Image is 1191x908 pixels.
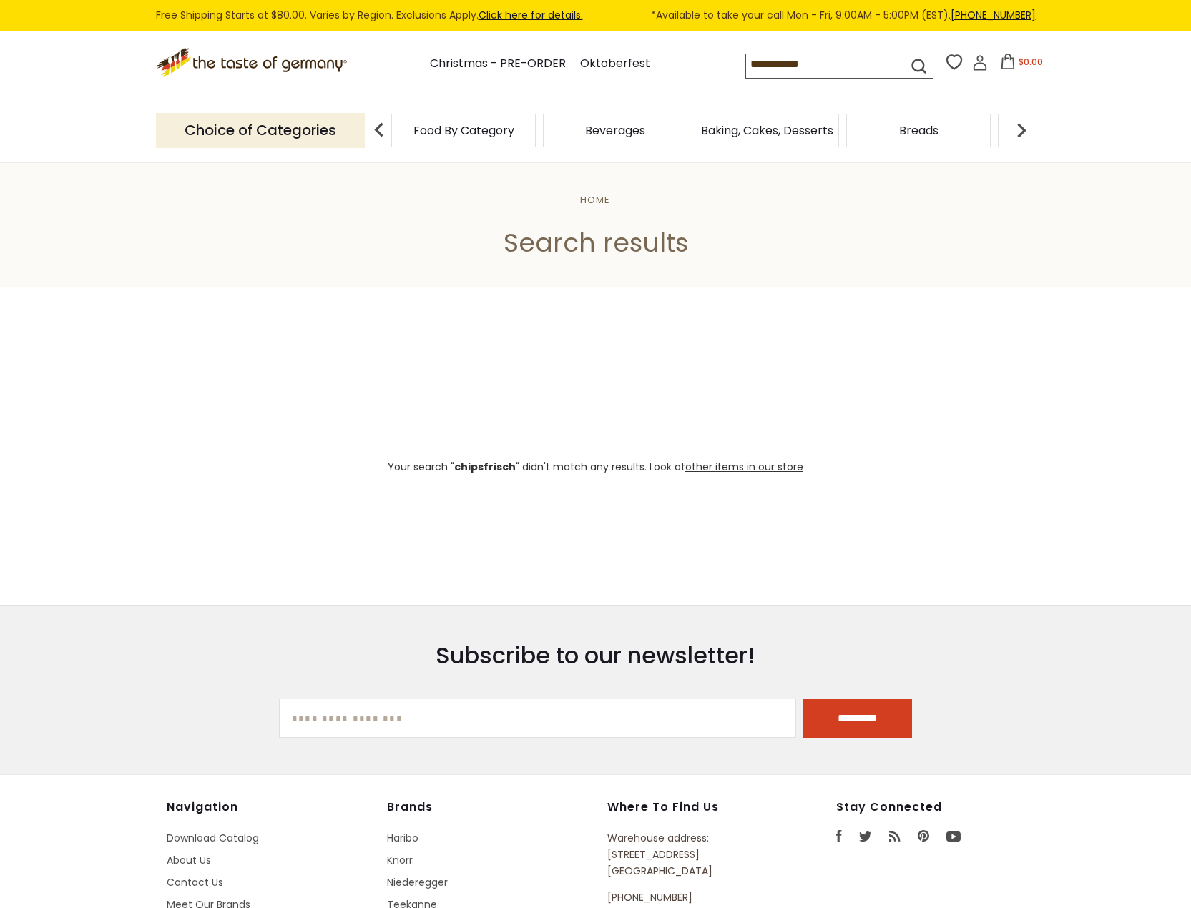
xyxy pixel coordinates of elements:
[1007,116,1036,144] img: next arrow
[44,227,1147,259] h1: Search results
[585,125,645,136] a: Beverages
[685,460,803,474] a: other items in our store
[607,830,770,880] p: Warehouse address: [STREET_ADDRESS] [GEOGRAPHIC_DATA]
[1019,56,1043,68] span: $0.00
[454,460,516,474] b: chipsfrisch
[387,831,418,845] a: Haribo
[167,800,373,814] h4: Navigation
[413,125,514,136] a: Food By Category
[899,125,938,136] a: Breads
[479,8,583,22] a: Click here for details.
[387,875,448,889] a: Niederegger
[607,800,770,814] h4: Where to find us
[387,800,593,814] h4: Brands
[580,54,650,74] a: Oktoberfest
[607,889,770,906] p: [PHONE_NUMBER]
[651,7,1036,24] span: *Available to take your call Mon - Fri, 9:00AM - 5:00PM (EST).
[365,116,393,144] img: previous arrow
[701,125,833,136] a: Baking, Cakes, Desserts
[430,54,566,74] a: Christmas - PRE-ORDER
[279,641,913,670] h3: Subscribe to our newsletter!
[156,7,1036,24] div: Free Shipping Starts at $80.00. Varies by Region. Exclusions Apply.
[580,193,610,207] a: Home
[167,853,211,867] a: About Us
[836,800,1025,814] h4: Stay Connected
[951,8,1036,22] a: [PHONE_NUMBER]
[387,853,413,867] a: Knorr
[156,113,365,148] p: Choice of Categories
[991,54,1052,75] button: $0.00
[388,460,803,474] span: Your search " " didn't match any results. Look at
[167,875,223,889] a: Contact Us
[167,831,259,845] a: Download Catalog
